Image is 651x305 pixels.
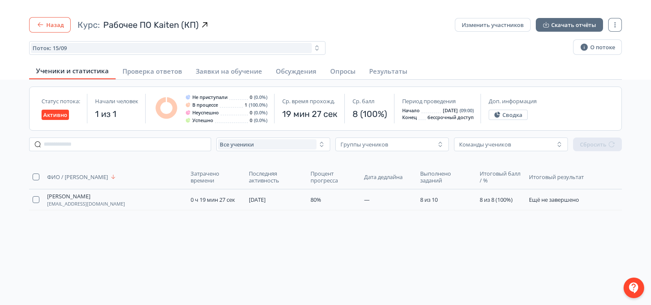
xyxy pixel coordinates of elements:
[340,141,388,148] div: Группы учеников
[352,108,387,120] span: 8 (100%)
[36,66,109,75] span: Ученики и статистика
[460,108,474,113] span: (09:00)
[250,118,252,123] span: 0
[420,196,438,203] span: 8 из 10
[216,138,330,151] button: Все ученики
[29,17,71,33] button: Назад
[402,108,420,113] span: Начало
[33,45,67,51] span: Поток: 15/09
[192,118,213,123] span: Успешно
[192,102,218,108] span: В процессе
[254,95,267,100] span: (0.0%)
[42,98,80,105] span: Статус потока:
[192,110,219,115] span: Неуспешно
[454,138,568,151] button: Команды учеников
[191,170,241,184] span: Затрачено времени
[282,98,335,105] span: Ср. время прохожд.
[254,110,267,115] span: (0.0%)
[192,95,227,100] span: Не приступали
[250,95,252,100] span: 0
[311,196,321,203] span: 80%
[282,108,337,120] span: 19 мин 27 сек
[427,115,474,120] span: бессрочный доступ
[573,39,622,55] button: О потоке
[480,168,522,185] button: Итоговый балл / %
[245,102,247,108] span: 1
[489,110,528,120] button: Сводка
[529,173,591,180] span: Итоговый результат
[220,141,254,148] span: Все ученики
[311,168,357,185] button: Процент прогресса
[95,98,138,105] span: Начали человек
[364,173,403,180] span: Дата дедлайна
[443,108,458,113] span: [DATE]
[78,19,100,31] span: Курс:
[47,201,125,206] span: [EMAIL_ADDRESS][DOMAIN_NAME]
[364,172,404,182] button: Дата дедлайна
[369,67,407,75] span: Результаты
[249,170,302,184] span: Последняя активность
[250,110,252,115] span: 0
[311,170,355,184] span: Процент прогресса
[29,41,325,55] button: Поток: 15/09
[489,98,537,105] span: Доп. информация
[249,168,303,185] button: Последняя активность
[529,196,579,203] span: Ещё не завершено
[459,141,511,148] div: Команды учеников
[191,196,235,203] span: 0 ч 19 мин 27 сек
[122,67,182,75] span: Проверка ответов
[420,170,471,184] span: Выполнено заданий
[480,170,520,184] span: Итоговый балл / %
[196,67,262,75] span: Заявки на обучение
[502,111,523,118] span: Сводка
[330,67,355,75] span: Опросы
[47,172,118,182] button: ФИО / [PERSON_NAME]
[402,98,456,105] span: Период проведения
[420,168,472,185] button: Выполнено заданий
[480,196,513,203] span: 8 из 8 (100%)
[95,108,138,120] span: 1 из 1
[402,115,417,120] span: Конец
[276,67,317,75] span: Обсуждения
[455,18,531,32] button: Изменить участников
[536,18,603,32] button: Скачать отчёты
[103,19,199,31] span: Рабочее ПО Kaiten (КП)
[335,138,449,151] button: Группы учеников
[47,173,108,180] span: ФИО / [PERSON_NAME]
[47,193,125,206] button: [PERSON_NAME][EMAIL_ADDRESS][DOMAIN_NAME]
[47,193,90,200] span: [PERSON_NAME]
[43,111,67,118] span: Активно
[573,138,622,151] button: Сбросить
[191,168,242,185] button: Затрачено времени
[364,196,370,203] span: —
[254,118,267,123] span: (0.0%)
[249,196,266,203] span: [DATE]
[249,102,267,108] span: (100.0%)
[352,98,374,105] span: Ср. балл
